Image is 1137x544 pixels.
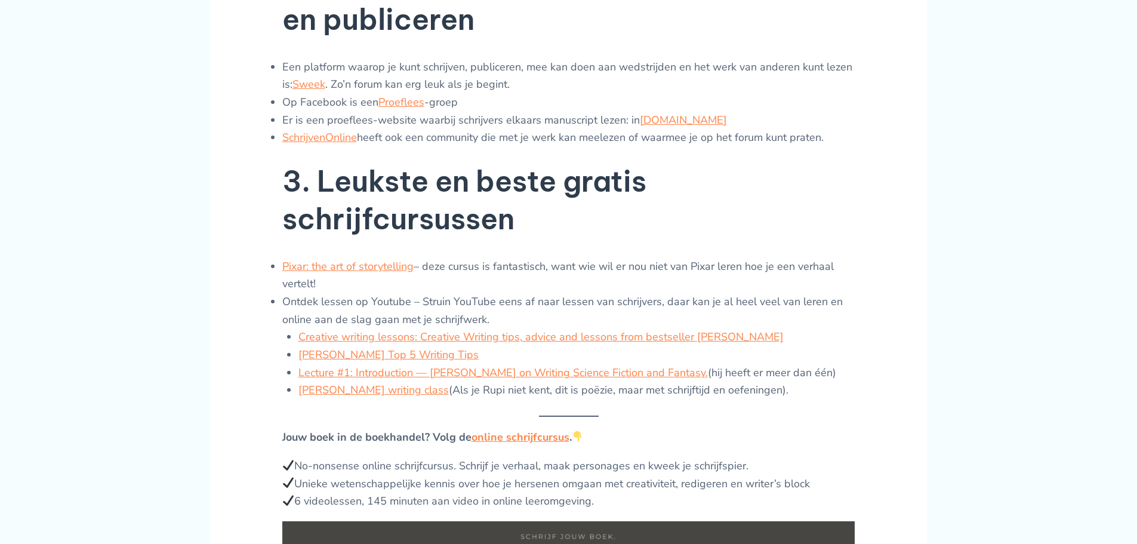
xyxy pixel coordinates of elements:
li: Op Facebook is een -groep [282,94,855,112]
li: (hij heeft er meer dan één) [298,364,855,382]
a: Proeflees [378,95,424,109]
li: heeft ook een community die met je werk kan meelezen of waarmee je op het forum kunt praten. [282,129,855,147]
a: Sweek [292,77,325,91]
a: SchrijvenOnline [282,130,357,145]
li: Ontdek lessen op Youtube – Struin YouTube eens af naar lessen van schrijvers, daar kan je al heel... [282,293,855,399]
a: [PERSON_NAME] writing class [298,383,449,397]
a: [DOMAIN_NAME] [640,113,727,127]
img: ✔️ [283,477,294,488]
a: online schrijfcursus [472,430,569,444]
li: Een platform waarop je kunt schrijven, publiceren, mee kan doen aan wedstrijden en het werk van a... [282,59,855,94]
a: Creative writing lessons: Creative Writing tips, advice and lessons from bestseller [PERSON_NAME] [298,330,784,344]
img: ✔️ [283,495,294,506]
img: ✔️ [283,460,294,471]
li: (Als je Rupi niet kent, dit is poëzie, maar met schrijftijd en oefeningen). [298,382,855,399]
a: Pixar: the art of storytelling [282,259,414,273]
h2: 3. Leukste en beste gratis schrijfcursussen [282,163,855,238]
p: No-nonsense online schrijfcursus. Schrijf je verhaal, maak personages en kweek je schrijfspier. U... [282,457,855,511]
img: 👇 [572,431,583,442]
li: – deze cursus is fantastisch, want wie wil er nou niet van Pixar leren hoe je een verhaal vertelt! [282,258,855,293]
li: Er is een proeflees-website waarbij schrijvers elkaars manuscript lezen: in [282,112,855,130]
a: Lecture #1: Introduction — [PERSON_NAME] on Writing Science Fiction and Fantasy. [298,365,708,380]
a: [PERSON_NAME] Top 5 Writing Tips [298,348,479,362]
strong: Jouw boek in de boekhandel? Volg de . [282,430,572,444]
